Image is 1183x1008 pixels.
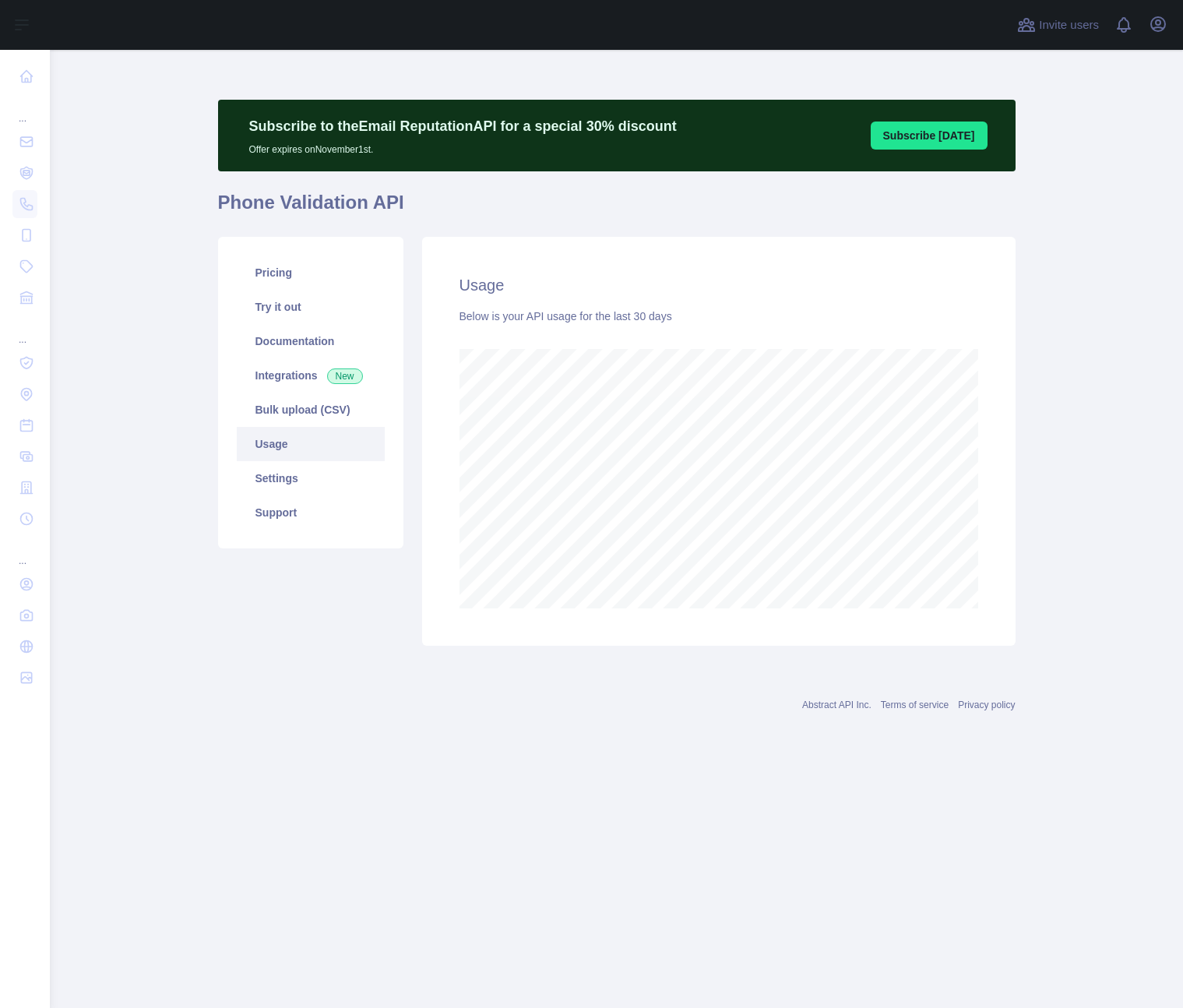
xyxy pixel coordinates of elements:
a: Documentation [237,324,385,358]
a: Support [237,495,385,530]
button: Subscribe [DATE] [871,122,988,150]
a: Usage [237,427,385,461]
a: Settings [237,461,385,495]
span: New [327,368,363,384]
h2: Usage [459,274,978,296]
div: ... [12,536,37,567]
p: Subscribe to the Email Reputation API for a special 30 % discount [249,115,677,137]
span: Invite users [1039,16,1099,34]
a: Pricing [237,256,385,290]
div: ... [12,315,37,346]
p: Offer expires on November 1st. [249,137,677,156]
a: Integrations New [237,358,385,393]
div: Below is your API usage for the last 30 days [459,308,978,324]
a: Privacy policy [958,700,1015,710]
div: ... [12,93,37,125]
h1: Phone Validation API [218,190,1016,227]
button: Invite users [1014,12,1102,37]
a: Terms of service [881,700,949,710]
a: Try it out [237,290,385,324]
a: Bulk upload (CSV) [237,393,385,427]
a: Abstract API Inc. [802,700,871,710]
